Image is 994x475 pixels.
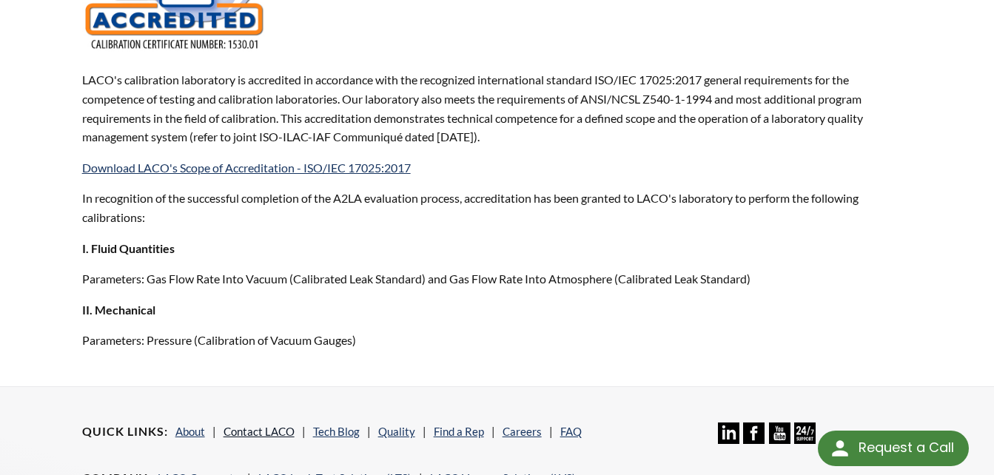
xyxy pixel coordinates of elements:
a: Tech Blog [313,425,360,438]
a: 24/7 Support [794,433,816,446]
p: Parameters: Gas Flow Rate Into Vacuum (Calibrated Leak Standard) and Gas Flow Rate Into Atmospher... [82,269,913,289]
div: Request a Call [818,431,969,466]
strong: I. Fluid Quantities [82,241,175,255]
a: Find a Rep [434,425,484,438]
img: round button [828,437,852,460]
p: LACO's calibration laboratory is accredited in accordance with the recognized international stand... [82,70,913,146]
p: In recognition of the successful completion of the A2LA evaluation process, accreditation has bee... [82,189,913,226]
p: Parameters: Pressure (Calibration of Vacuum Gauges) [82,331,913,350]
a: Careers [503,425,542,438]
a: FAQ [560,425,582,438]
strong: II. Mechanical [82,303,155,317]
a: About [175,425,205,438]
a: Quality [378,425,415,438]
a: Download LACO's Scope of Accreditation - ISO/IEC 17025:2017 [82,161,411,175]
div: Request a Call [859,431,954,465]
img: 24/7 Support Icon [794,422,816,444]
h4: Quick Links [82,424,168,439]
a: Contact LACO [224,425,295,438]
